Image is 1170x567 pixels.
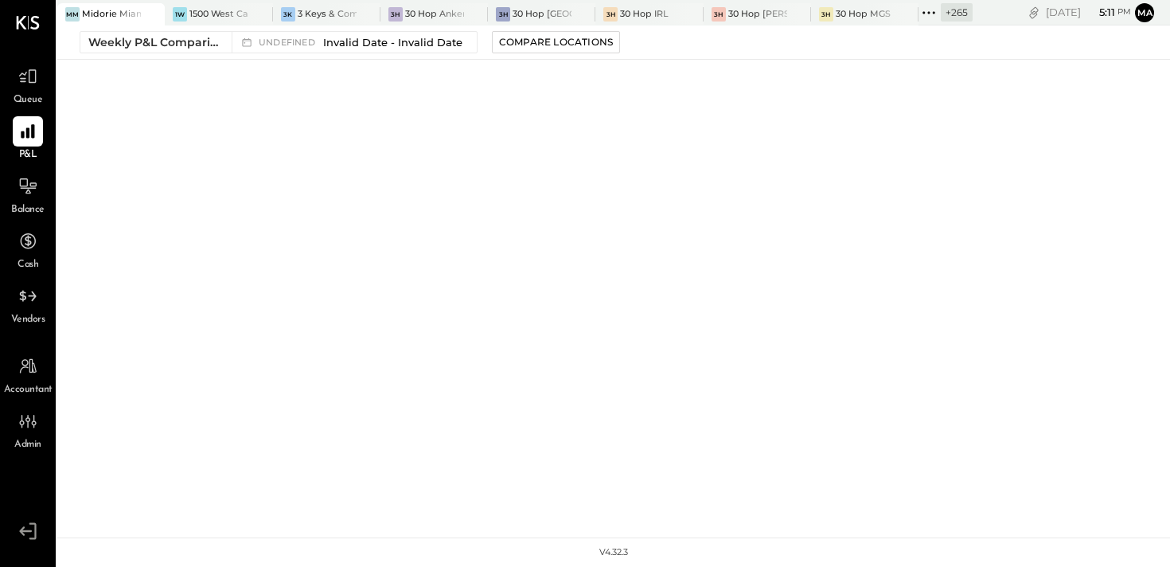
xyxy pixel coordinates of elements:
a: Queue [1,61,55,108]
button: Ma [1135,3,1154,22]
div: 30 Hop MGS [836,8,891,21]
span: Invalid Date - Invalid Date [323,35,462,50]
a: Cash [1,226,55,272]
div: v 4.32.3 [599,546,628,559]
span: 5 : 11 [1083,5,1115,20]
a: P&L [1,116,55,162]
div: [DATE] [1046,5,1131,20]
div: 3H [388,7,403,22]
span: Queue [14,93,43,108]
span: Cash [18,258,38,272]
div: 1W [173,7,187,22]
span: P&L [19,148,37,162]
div: 3H [603,7,618,22]
span: Vendors [11,313,45,327]
div: 3H [712,7,726,22]
div: Midorie Miami LLC [82,8,141,21]
div: 30 Hop IRL [620,8,669,21]
div: 30 Hop [GEOGRAPHIC_DATA] [513,8,571,21]
div: 3H [496,7,510,22]
button: Compare Locations [492,31,620,53]
div: 3H [819,7,833,22]
div: Weekly P&L Comparison [88,34,222,50]
span: undefined [259,38,319,47]
a: Vendors [1,281,55,327]
div: 3K [281,7,295,22]
span: pm [1117,6,1131,18]
span: Admin [14,438,41,452]
a: Balance [1,171,55,217]
span: Balance [11,203,45,217]
div: MM [65,7,80,22]
div: + 265 [941,3,973,22]
div: 30 Hop Ankeny [405,8,464,21]
span: Accountant [4,383,53,397]
div: 1500 West Capital LP [189,8,248,21]
div: Compare Locations [499,35,613,49]
a: Accountant [1,351,55,397]
a: Admin [1,406,55,452]
div: 30 Hop [PERSON_NAME] Summit [728,8,787,21]
div: 3 Keys & Company [298,8,357,21]
button: Weekly P&L Comparison undefinedInvalid Date - Invalid Date [80,31,478,53]
div: copy link [1026,4,1042,21]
